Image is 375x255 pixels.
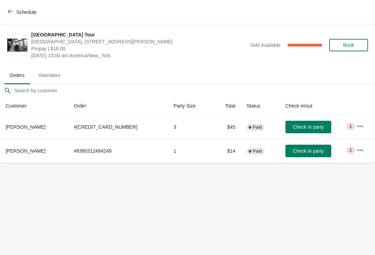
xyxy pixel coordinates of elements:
span: [DATE] 10:00 am America/New_York [31,52,247,59]
button: Check in party [285,145,331,157]
span: Attendees [33,69,66,82]
span: [PERSON_NAME] [6,148,45,154]
button: Schedule [3,6,42,18]
td: # [CREDIT_CARD_NUMBER] [68,115,168,139]
span: Paid [253,125,262,130]
span: Paid [253,148,262,154]
span: Check in party [293,124,324,130]
span: 1 [349,147,352,153]
span: [GEOGRAPHIC_DATA], [STREET_ADDRESS][PERSON_NAME] [31,38,247,45]
th: Status [241,97,280,115]
th: Order [68,97,168,115]
td: $45 [212,115,241,139]
span: Orders [4,69,30,82]
button: Check in party [285,121,331,133]
span: 1 [349,124,352,129]
button: Book [329,39,368,51]
span: Book [343,42,354,48]
span: Check in party [293,148,324,154]
span: 0 of 4 Available [250,42,281,48]
span: [PERSON_NAME] [6,124,45,130]
td: 1 [168,139,212,163]
td: # 6380312494249 [68,139,168,163]
td: $14 [212,139,241,163]
input: Search by customer [14,84,375,97]
td: 3 [168,115,212,139]
th: Total [212,97,241,115]
th: Party Size [168,97,212,115]
span: Schedule [16,9,36,15]
span: [GEOGRAPHIC_DATA] Tour [31,31,247,38]
th: Check in/out [280,97,351,115]
img: City Hall Tower Tour [7,39,27,52]
span: Prepay | $16.00 [31,45,247,52]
